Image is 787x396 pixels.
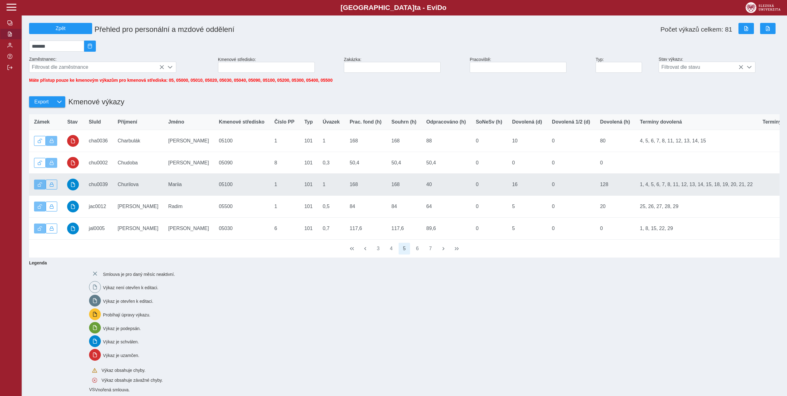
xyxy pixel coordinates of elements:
[34,202,46,211] button: Výkaz je odemčen.
[318,130,344,152] td: 1
[163,196,214,218] td: Radim
[214,217,270,239] td: 05030
[345,196,387,218] td: 84
[92,23,470,36] h1: Přehled pro personální a mzdové oddělení
[216,54,341,75] div: Kmenové středisko:
[65,94,124,109] h1: Kmenové výkazy
[103,326,141,331] span: Výkaz je podepsán.
[341,54,467,75] div: Zakázka:
[507,217,547,239] td: 5
[421,174,471,196] td: 40
[34,99,49,105] span: Export
[552,119,590,125] span: Dovolená 1/2 (d)
[442,4,447,11] span: o
[372,243,384,255] button: 3
[547,196,595,218] td: 0
[113,217,164,239] td: [PERSON_NAME]
[421,196,471,218] td: 64
[95,388,130,393] span: Vnořená smlouva.
[512,119,542,125] span: Dovolená (d)
[46,180,58,189] button: Uzamknout
[84,130,113,152] td: cha0036
[323,119,340,125] span: Úvazek
[113,130,164,152] td: Charbulák
[29,62,164,72] span: Filtrovat dle zaměstnance
[103,353,139,358] span: Výkaz je uzamčen.
[507,152,547,174] td: 0
[399,243,410,255] button: 5
[547,152,595,174] td: 0
[34,119,50,125] span: Zámek
[32,26,89,31] span: Zpět
[426,119,466,125] span: Odpracováno (h)
[318,152,344,174] td: 0,3
[29,96,53,107] button: Export
[84,196,113,218] td: jac0012
[274,119,294,125] span: Číslo PP
[507,130,547,152] td: 10
[467,54,593,75] div: Pracoviště:
[661,26,732,33] span: Počet výkazů celkem: 81
[84,41,96,52] button: 2025/08
[299,174,318,196] td: 101
[304,119,313,125] span: Typ
[547,217,595,239] td: 0
[219,119,265,125] span: Kmenové středisko
[103,272,175,276] span: Smlouva je pro daný měsíc neaktivní.
[163,130,214,152] td: [PERSON_NAME]
[507,174,547,196] td: 16
[29,78,332,83] span: Máte přístup pouze ke kmenovým výkazům pro kmenová střediska: 05, 05000, 05010, 05020, 05030, 050...
[600,119,630,125] span: Dovolená (h)
[163,174,214,196] td: Mariia
[507,196,547,218] td: 5
[471,196,507,218] td: 0
[84,217,113,239] td: jal0005
[46,202,58,211] button: Uzamknout
[113,152,164,174] td: Chudoba
[34,136,46,146] button: Odemknout výkaz.
[547,174,595,196] td: 0
[421,217,471,239] td: 89,6
[345,152,387,174] td: 50,4
[34,224,46,233] button: Výkaz je odemčen.
[214,196,270,218] td: 05500
[595,152,635,174] td: 0
[113,174,164,196] td: Churilova
[67,223,79,234] button: schváleno
[547,130,595,152] td: 0
[103,339,139,344] span: Výkaz je schválen.
[471,152,507,174] td: 0
[318,217,344,239] td: 0,7
[67,135,79,147] button: uzamčeno
[299,130,318,152] td: 101
[387,174,421,196] td: 168
[595,130,635,152] td: 80
[19,4,768,12] b: [GEOGRAPHIC_DATA] a - Evi
[101,368,145,373] span: Výkaz obsahuje chyby.
[385,243,397,255] button: 4
[659,62,743,72] span: Filtrovat dle stavu
[391,119,417,125] span: Souhrn (h)
[46,158,58,168] button: Výkaz uzamčen.
[29,23,92,34] button: Zpět
[345,217,387,239] td: 117,6
[46,136,58,146] button: Výkaz uzamčen.
[103,285,158,290] span: Výkaz není otevřen k editaci.
[345,174,387,196] td: 168
[163,217,214,239] td: [PERSON_NAME]
[34,180,46,189] button: Výkaz je odemčen.
[656,54,782,75] div: Stav výkazu:
[214,130,270,152] td: 05100
[318,174,344,196] td: 1
[345,130,387,152] td: 168
[103,299,153,304] span: Výkaz je otevřen k editaci.
[67,119,78,125] span: Stav
[299,217,318,239] td: 101
[67,179,79,190] button: schváleno
[299,152,318,174] td: 101
[103,312,150,317] span: Probíhají úpravy výkazu.
[387,217,421,239] td: 117,6
[640,119,682,125] span: Termíny dovolená
[387,130,421,152] td: 168
[118,119,137,125] span: Příjmení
